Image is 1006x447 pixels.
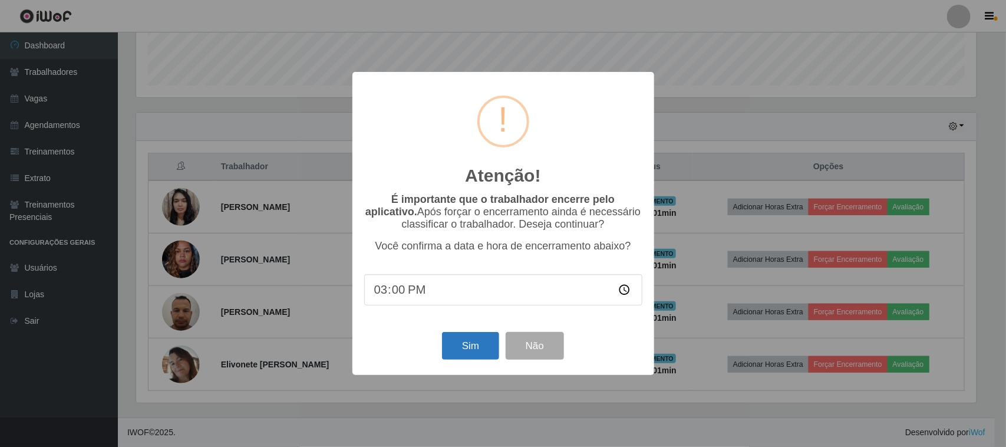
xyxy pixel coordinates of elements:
p: Após forçar o encerramento ainda é necessário classificar o trabalhador. Deseja continuar? [364,193,642,231]
button: Não [506,332,564,360]
button: Sim [442,332,499,360]
h2: Atenção! [465,165,540,186]
p: Você confirma a data e hora de encerramento abaixo? [364,240,642,252]
b: É importante que o trabalhador encerre pelo aplicativo. [365,193,615,218]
